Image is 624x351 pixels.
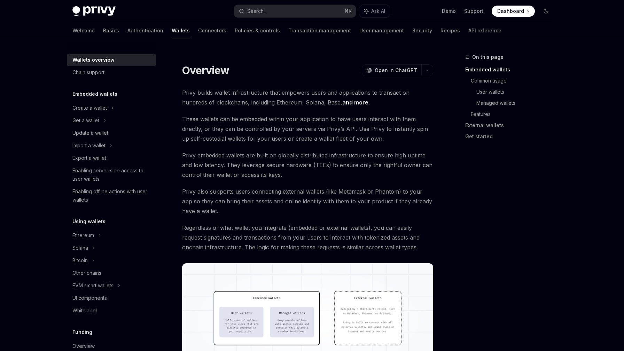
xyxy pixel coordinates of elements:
a: Recipes [440,22,460,39]
a: Update a wallet [67,127,156,139]
a: Embedded wallets [465,64,557,75]
h5: Embedded wallets [72,90,117,98]
span: On this page [472,53,504,61]
a: Chain support [67,66,156,79]
div: Wallets overview [72,56,115,64]
a: Dashboard [492,6,535,17]
h1: Overview [182,64,229,77]
button: Search...⌘K [234,5,356,17]
span: Privy also supports users connecting external wallets (like Metamask or Phantom) to your app so t... [182,187,433,216]
div: Export a wallet [72,154,106,162]
button: Open in ChatGPT [362,64,421,76]
a: Export a wallet [67,152,156,164]
div: Update a wallet [72,129,108,137]
a: Demo [442,8,456,15]
a: Whitelabel [67,304,156,317]
div: Bitcoin [72,256,88,265]
a: Wallets overview [67,54,156,66]
a: API reference [468,22,501,39]
a: External wallets [465,120,557,131]
a: UI components [67,292,156,304]
span: Regardless of what wallet you integrate (embedded or external wallets), you can easily request si... [182,223,433,252]
div: Enabling server-side access to user wallets [72,166,152,183]
a: Transaction management [288,22,351,39]
div: Ethereum [72,231,94,240]
img: dark logo [72,6,116,16]
div: Whitelabel [72,306,97,315]
div: Enabling offline actions with user wallets [72,187,152,204]
a: Welcome [72,22,95,39]
span: Ask AI [371,8,385,15]
button: Ask AI [359,5,390,17]
span: These wallets can be embedded within your application to have users interact with them directly, ... [182,114,433,143]
a: Other chains [67,267,156,279]
span: Privy builds wallet infrastructure that empowers users and applications to transact on hundreds o... [182,88,433,107]
a: Enabling server-side access to user wallets [67,164,156,185]
a: Common usage [471,75,557,86]
button: Toggle dark mode [540,6,552,17]
div: Import a wallet [72,141,106,150]
div: EVM smart wallets [72,281,114,290]
a: User management [359,22,404,39]
a: Support [464,8,483,15]
div: Other chains [72,269,101,277]
a: Authentication [127,22,163,39]
a: Basics [103,22,119,39]
span: Open in ChatGPT [375,67,417,74]
a: User wallets [476,86,557,97]
div: Overview [72,342,95,350]
h5: Using wallets [72,217,106,226]
div: Create a wallet [72,104,107,112]
div: Chain support [72,68,104,77]
div: UI components [72,294,107,302]
div: Get a wallet [72,116,99,125]
a: Get started [465,131,557,142]
a: Managed wallets [476,97,557,109]
h5: Funding [72,328,92,336]
span: ⌘ K [344,8,352,14]
a: Policies & controls [235,22,280,39]
span: Privy embedded wallets are built on globally distributed infrastructure to ensure high uptime and... [182,150,433,180]
a: Enabling offline actions with user wallets [67,185,156,206]
div: Solana [72,244,88,252]
a: Security [412,22,432,39]
span: Dashboard [497,8,524,15]
a: and more [342,99,368,106]
div: Search... [247,7,267,15]
a: Features [471,109,557,120]
a: Connectors [198,22,226,39]
a: Wallets [172,22,190,39]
